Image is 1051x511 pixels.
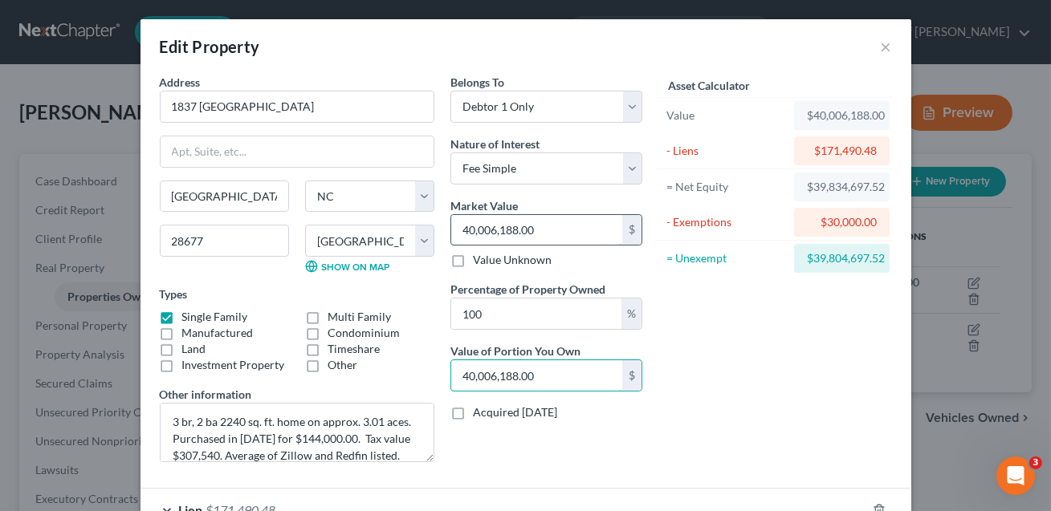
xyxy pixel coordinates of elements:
[450,343,580,359] label: Value of Portion You Own
[1029,456,1042,469] span: 3
[161,136,434,167] input: Apt, Suite, etc...
[161,181,288,212] input: Enter city...
[807,143,877,159] div: $171,490.48
[182,341,206,357] label: Land
[160,386,252,403] label: Other information
[305,260,389,273] a: Show on Map
[807,214,877,230] div: $30,000.00
[182,357,285,373] label: Investment Property
[328,309,391,325] label: Multi Family
[161,91,434,122] input: Enter address...
[807,107,877,124] div: $40,006,188.00
[182,309,248,325] label: Single Family
[451,298,621,329] input: 0.00
[622,360,642,391] div: $
[666,143,788,159] div: - Liens
[160,35,260,58] div: Edit Property
[668,77,750,94] label: Asset Calculator
[807,179,877,195] div: $39,834,697.52
[160,75,201,89] span: Address
[328,357,357,373] label: Other
[328,325,400,341] label: Condominium
[450,197,518,214] label: Market Value
[666,179,788,195] div: = Net Equity
[666,107,788,124] div: Value
[881,37,892,56] button: ×
[328,341,380,357] label: Timeshare
[666,214,788,230] div: - Exemptions
[160,286,188,302] label: Types
[996,456,1035,495] iframe: Intercom live chat
[450,75,504,89] span: Belongs To
[473,252,552,268] label: Value Unknown
[807,250,877,266] div: $39,804,697.52
[473,404,557,420] label: Acquired [DATE]
[160,225,289,257] input: Enter zip...
[450,281,605,298] label: Percentage of Property Owned
[622,215,642,245] div: $
[451,360,622,391] input: 0.00
[621,298,642,329] div: %
[450,136,540,152] label: Nature of Interest
[182,325,254,341] label: Manufactured
[666,250,788,266] div: = Unexempt
[451,215,622,245] input: 0.00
